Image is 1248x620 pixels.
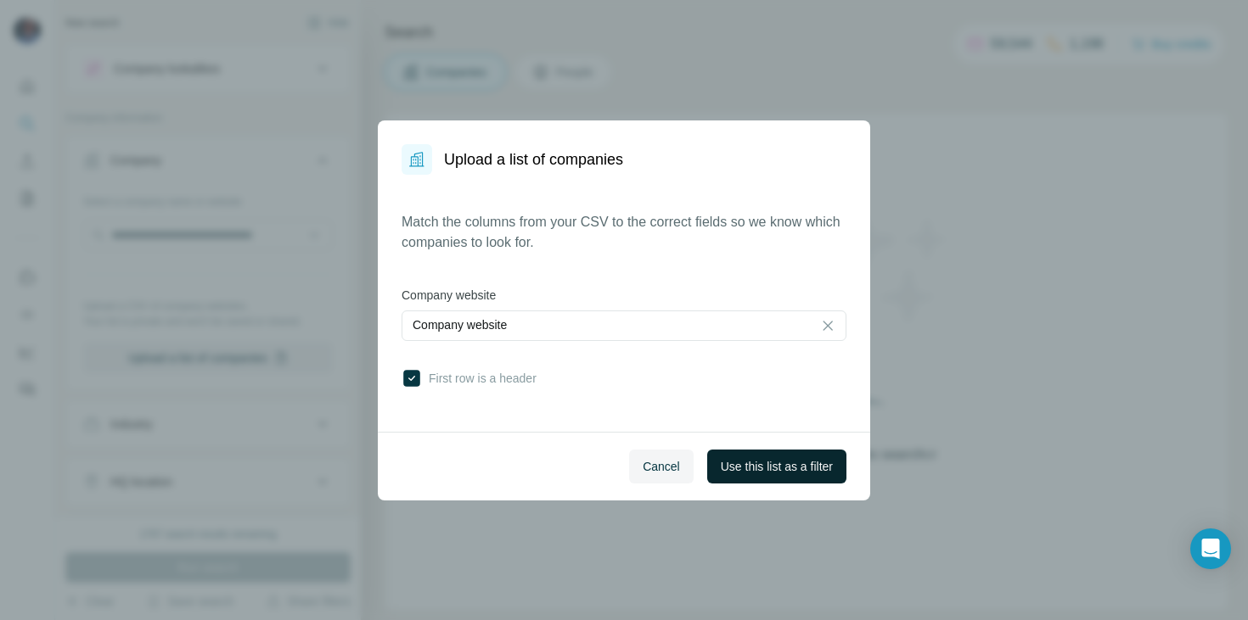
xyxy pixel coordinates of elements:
span: Use this list as a filter [721,458,833,475]
p: Company website [413,316,507,333]
span: First row is a header [422,370,537,387]
p: Match the columns from your CSV to the correct fields so we know which companies to look for. [402,212,846,253]
h1: Upload a list of companies [444,148,623,171]
button: Use this list as a filter [707,450,846,483]
label: Company website [402,287,846,304]
div: Open Intercom Messenger [1190,528,1231,569]
span: Cancel [643,458,680,475]
button: Cancel [629,450,694,483]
